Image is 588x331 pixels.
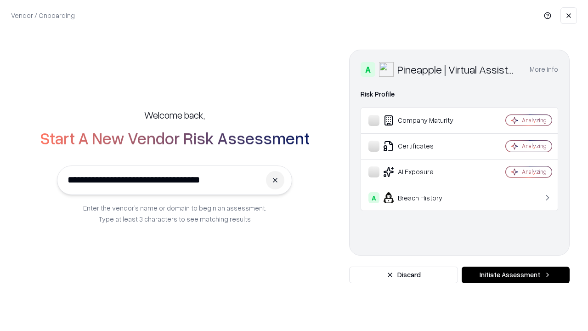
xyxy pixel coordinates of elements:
div: Risk Profile [361,89,558,100]
button: Discard [349,267,458,283]
div: Certificates [368,141,478,152]
h2: Start A New Vendor Risk Assessment [40,129,310,147]
h5: Welcome back, [144,108,205,121]
img: Pineapple | Virtual Assistant Agency [379,62,394,77]
div: A [368,192,379,203]
div: AI Exposure [368,166,478,177]
p: Enter the vendor’s name or domain to begin an assessment. Type at least 3 characters to see match... [83,202,266,224]
div: Company Maturity [368,115,478,126]
div: Analyzing [522,168,547,176]
div: Analyzing [522,142,547,150]
div: Breach History [368,192,478,203]
p: Vendor / Onboarding [11,11,75,20]
button: More info [530,61,558,78]
div: Analyzing [522,116,547,124]
div: A [361,62,375,77]
button: Initiate Assessment [462,267,570,283]
div: Pineapple | Virtual Assistant Agency [397,62,519,77]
